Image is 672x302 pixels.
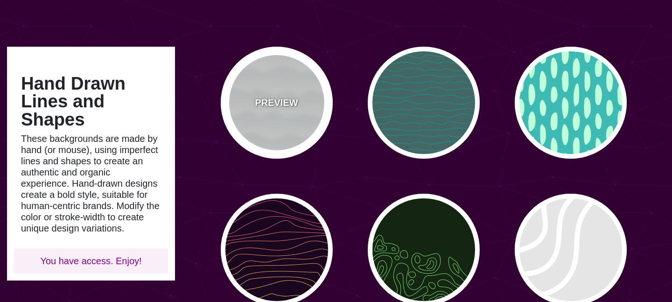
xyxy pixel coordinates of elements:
[255,96,298,110] p: PREVIEW
[221,47,333,159] button: PREVIEWwhite subtle wave background
[515,47,627,159] button: green dabs and dots in grid
[21,255,161,267] p: You have access. Enjoy!
[368,47,480,159] button: rows of squiggly lines
[21,75,161,128] h1: Hand Drawn Lines and Shapes
[21,133,161,234] p: These backgrounds are made by hand (or mouse), using imperfect lines and shapes to create an auth...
